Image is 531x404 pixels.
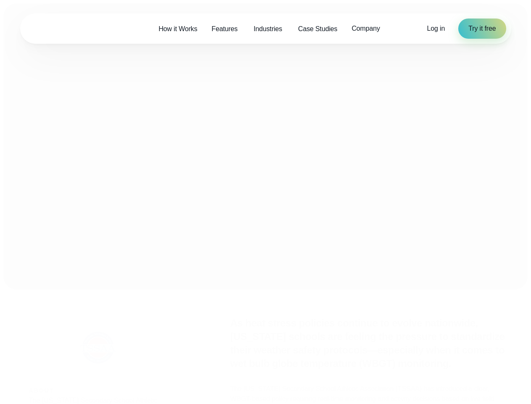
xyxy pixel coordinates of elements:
[151,20,204,37] a: How it Works
[254,24,282,34] span: Industries
[427,24,445,34] a: Log in
[351,24,380,34] span: Company
[298,24,337,34] span: Case Studies
[468,24,496,34] span: Try it free
[291,20,344,37] a: Case Studies
[427,25,445,32] span: Log in
[159,24,197,34] span: How it Works
[211,24,238,34] span: Features
[458,19,506,39] a: Try it free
